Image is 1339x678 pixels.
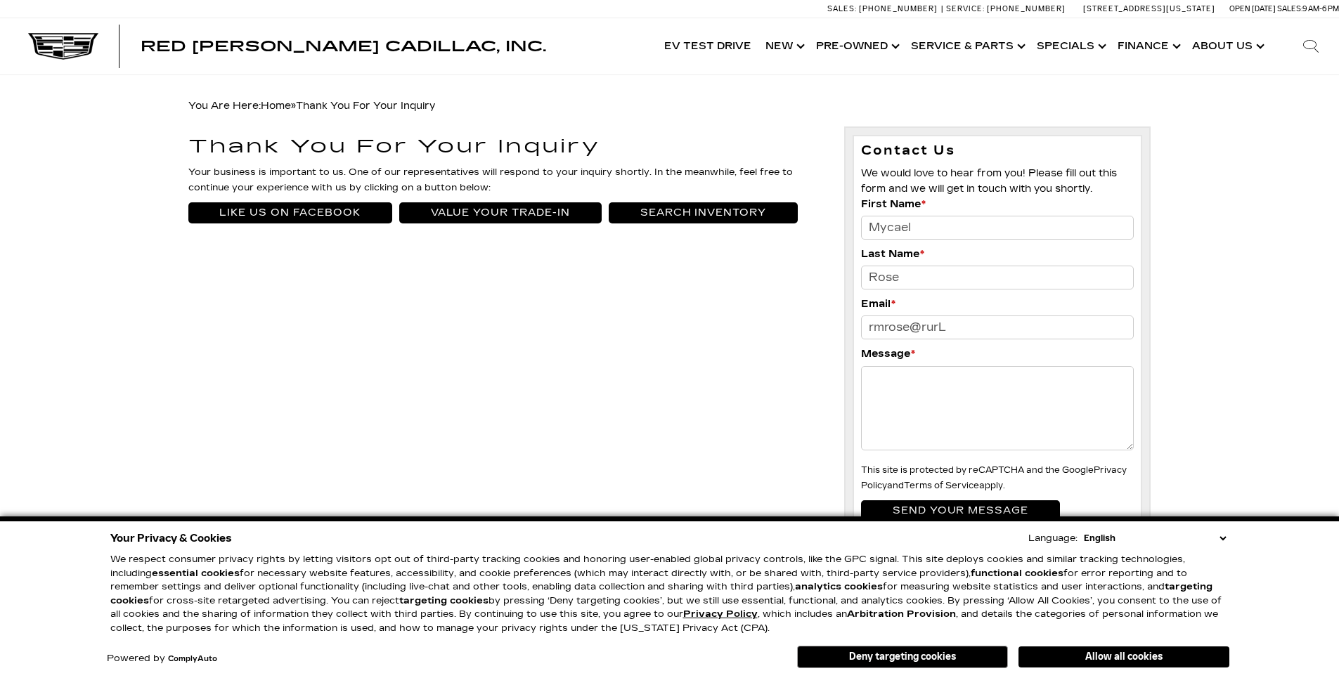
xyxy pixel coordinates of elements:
[188,96,1151,116] div: Breadcrumbs
[904,18,1030,74] a: Service & Parts
[941,5,1069,13] a: Service: [PHONE_NUMBER]
[946,4,985,13] span: Service:
[28,33,98,60] img: Cadillac Dark Logo with Cadillac White Text
[861,465,1127,490] small: This site is protected by reCAPTCHA and the Google and apply.
[861,465,1127,490] a: Privacy Policy
[1018,646,1229,667] button: Allow all cookies
[261,100,435,112] span: »
[296,100,435,112] span: Thank You For Your Inquiry
[809,18,904,74] a: Pre-Owned
[152,568,240,579] strong: essential cookies
[1229,4,1276,13] span: Open [DATE]
[904,481,979,490] a: Terms of Service
[1277,4,1302,13] span: Sales:
[861,346,915,362] label: Message
[1080,531,1229,545] select: Language Select
[141,38,546,55] span: Red [PERSON_NAME] Cadillac, Inc.
[110,581,1212,606] strong: targeting cookies
[797,646,1008,668] button: Deny targeting cookies
[141,39,546,53] a: Red [PERSON_NAME] Cadillac, Inc.
[609,202,798,223] a: Search Inventory
[827,4,857,13] span: Sales:
[859,4,938,13] span: [PHONE_NUMBER]
[261,100,291,112] a: Home
[188,100,435,112] span: You Are Here:
[1083,4,1215,13] a: [STREET_ADDRESS][US_STATE]
[847,608,956,620] strong: Arbitration Provision
[795,581,883,592] strong: analytics cookies
[1185,18,1269,74] a: About Us
[188,164,823,195] p: Your business is important to us. One of our representatives will respond to your inquiry shortly...
[861,197,926,212] label: First Name
[861,247,924,262] label: Last Name
[110,528,232,548] span: Your Privacy & Cookies
[399,202,602,223] a: Value Your Trade-In
[657,18,758,74] a: EV Test Drive
[861,500,1060,521] input: Send your message
[1030,18,1111,74] a: Specials
[188,202,392,223] a: Like Us On Facebook
[1028,534,1078,543] div: Language:
[861,143,1134,159] h3: Contact Us
[987,4,1066,13] span: [PHONE_NUMBER]
[683,608,758,620] a: Privacy Policy
[1302,4,1339,13] span: 9 AM-6 PM
[1111,18,1185,74] a: Finance
[110,553,1229,635] p: We respect consumer privacy rights by letting visitors opt out of third-party tracking cookies an...
[827,5,941,13] a: Sales: [PHONE_NUMBER]
[861,167,1117,195] span: We would love to hear from you! Please fill out this form and we will get in touch with you shortly.
[168,655,217,663] a: ComplyAuto
[399,595,489,606] strong: targeting cookies
[107,654,217,663] div: Powered by
[758,18,809,74] a: New
[971,568,1063,579] strong: functional cookies
[188,137,823,157] h1: Thank You For Your Inquiry
[861,296,895,312] label: Email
